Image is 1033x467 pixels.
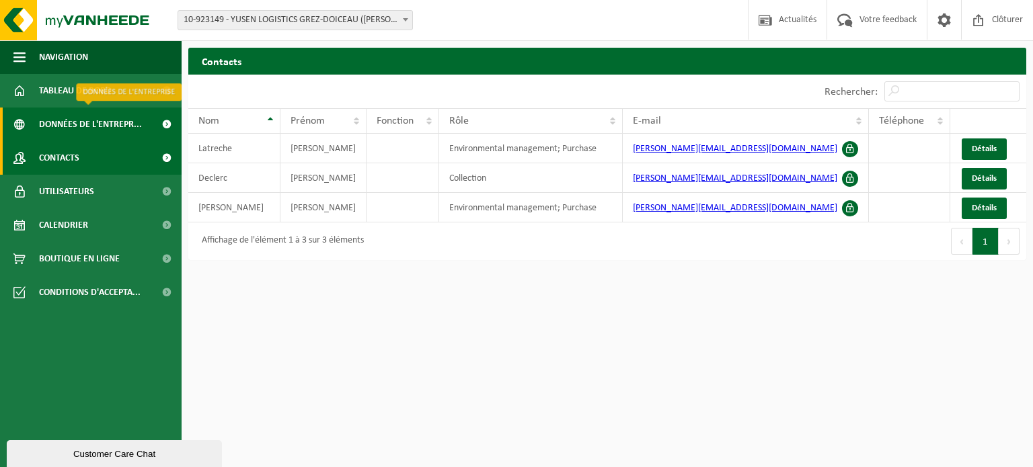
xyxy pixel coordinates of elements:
span: Données de l'entrepr... [39,108,142,141]
td: Declerc [188,163,280,193]
a: [PERSON_NAME][EMAIL_ADDRESS][DOMAIN_NAME] [633,203,837,213]
span: Tableau de bord [39,74,112,108]
span: Détails [972,144,997,153]
label: Rechercher: [825,87,878,97]
h2: Contacts [188,48,1026,74]
td: Environmental management; Purchase [439,134,623,163]
a: [PERSON_NAME][EMAIL_ADDRESS][DOMAIN_NAME] [633,173,837,183]
span: Boutique en ligne [39,242,120,275]
span: Détails [972,204,997,212]
td: [PERSON_NAME] [280,163,367,193]
span: E-mail [633,116,661,126]
iframe: chat widget [7,437,225,467]
td: [PERSON_NAME] [280,193,367,222]
span: Rôle [449,116,469,126]
span: Détails [972,174,997,183]
span: Navigation [39,40,88,74]
a: Détails [962,138,1007,160]
a: Détails [962,198,1007,219]
span: 10-923149 - YUSEN LOGISTICS GREZ-DOICEAU (AJIMEX) - GREZ-DOICEAU [178,10,413,30]
span: Nom [198,116,219,126]
a: [PERSON_NAME][EMAIL_ADDRESS][DOMAIN_NAME] [633,144,837,154]
a: Détails [962,168,1007,189]
td: [PERSON_NAME] [188,193,280,222]
span: Fonction [377,116,414,126]
span: Contacts [39,141,79,175]
button: 1 [972,228,999,255]
button: Next [999,228,1020,255]
span: 10-923149 - YUSEN LOGISTICS GREZ-DOICEAU (AJIMEX) - GREZ-DOICEAU [178,11,412,30]
td: Collection [439,163,623,193]
div: Affichage de l'élément 1 à 3 sur 3 éléments [195,229,364,253]
button: Previous [951,228,972,255]
span: Prénom [291,116,325,126]
td: Environmental management; Purchase [439,193,623,222]
span: Conditions d'accepta... [39,275,141,309]
td: [PERSON_NAME] [280,134,367,163]
span: Calendrier [39,208,88,242]
span: Utilisateurs [39,175,94,208]
span: Téléphone [879,116,924,126]
td: Latreche [188,134,280,163]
